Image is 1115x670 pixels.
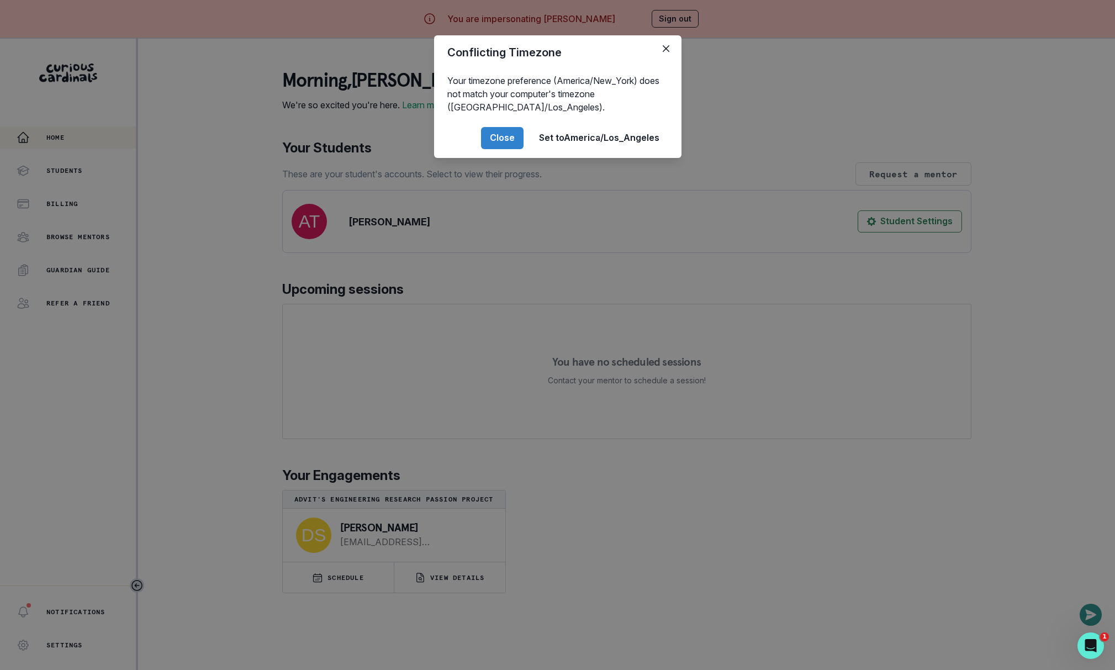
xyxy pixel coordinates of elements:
button: Set toAmerica/Los_Angeles [530,127,668,149]
header: Conflicting Timezone [434,35,681,70]
iframe: Intercom live chat [1077,632,1104,659]
button: Close [657,40,675,57]
span: 1 [1100,632,1109,641]
div: Your timezone preference (America/New_York) does not match your computer's timezone ([GEOGRAPHIC_... [434,70,681,118]
button: Close [481,127,524,149]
